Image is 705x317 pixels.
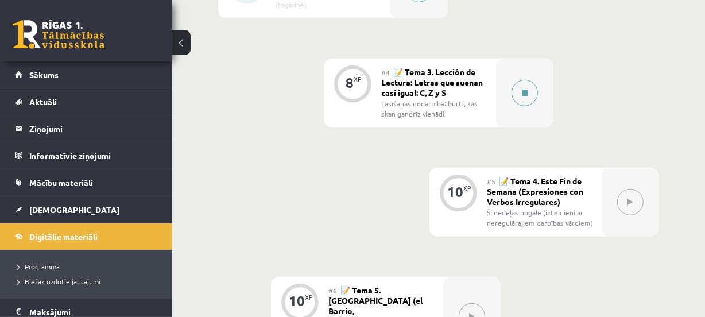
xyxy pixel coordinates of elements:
span: Biežāk uzdotie jautājumi [17,277,100,286]
span: #4 [381,68,390,77]
span: 📝 Tema 3. Lección de Lectura: Letras que suenan casi igual: C, Z y S [381,67,483,98]
span: #5 [487,177,495,186]
a: Ziņojumi [15,115,158,142]
a: Informatīvie ziņojumi [15,142,158,169]
a: [DEMOGRAPHIC_DATA] [15,196,158,223]
span: Programma [17,262,60,271]
a: Mācību materiāli [15,169,158,196]
a: Aktuāli [15,88,158,115]
a: Biežāk uzdotie jautājumi [17,276,161,287]
legend: Informatīvie ziņojumi [29,142,158,169]
span: [DEMOGRAPHIC_DATA] [29,204,119,215]
span: Mācību materiāli [29,177,93,188]
legend: Ziņojumi [29,115,158,142]
div: XP [463,185,471,191]
span: Sākums [29,69,59,80]
div: XP [354,76,362,82]
a: Digitālie materiāli [15,223,158,250]
div: 10 [447,187,463,197]
span: Aktuāli [29,96,57,107]
a: Rīgas 1. Tālmācības vidusskola [13,20,104,49]
span: Digitālie materiāli [29,231,98,242]
div: Šī nedēļas nogale (izteicieni ar neregulārajiem darbības vārdiem) [487,207,593,228]
span: #6 [328,286,337,295]
a: Programma [17,261,161,272]
div: XP [305,294,313,300]
div: Lasīšanas nodarbība: burti, kas skan gandrīz vienādi [381,98,487,119]
div: 10 [289,296,305,306]
div: 8 [346,78,354,88]
a: Sākums [15,61,158,88]
span: 📝 Tema 4. Este Fin de Semana (Expresiones con Verbos Irregulares) [487,176,583,207]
